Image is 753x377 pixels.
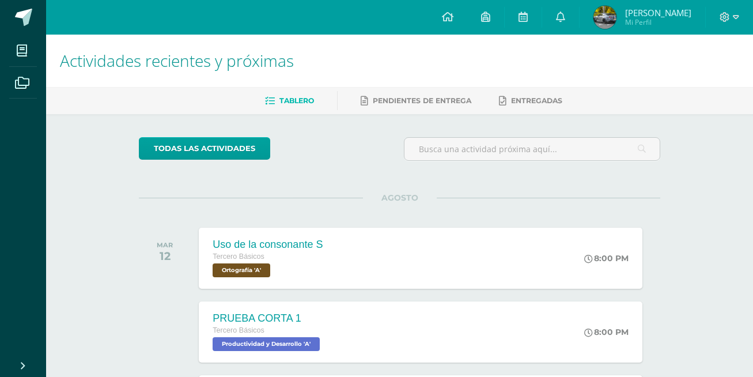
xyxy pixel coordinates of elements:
[584,253,629,263] div: 8:00 PM
[157,241,173,249] div: MAR
[404,138,660,160] input: Busca una actividad próxima aquí...
[499,92,562,110] a: Entregadas
[373,96,471,105] span: Pendientes de entrega
[265,92,314,110] a: Tablero
[584,327,629,337] div: 8:00 PM
[625,17,691,27] span: Mi Perfil
[213,239,323,251] div: Uso de la consonante S
[60,50,294,71] span: Actividades recientes y próximas
[213,337,320,351] span: Productividad y Desarrollo 'A'
[213,263,270,277] span: Ortografía 'A'
[213,252,264,261] span: Tercero Básicos
[625,7,691,18] span: [PERSON_NAME]
[361,92,471,110] a: Pendientes de entrega
[363,193,437,203] span: AGOSTO
[213,326,264,334] span: Tercero Básicos
[593,6,616,29] img: fc84353caadfea4914385f38b906a64f.png
[139,137,270,160] a: todas las Actividades
[157,249,173,263] div: 12
[213,312,323,325] div: PRUEBA CORTA 1
[279,96,314,105] span: Tablero
[511,96,562,105] span: Entregadas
